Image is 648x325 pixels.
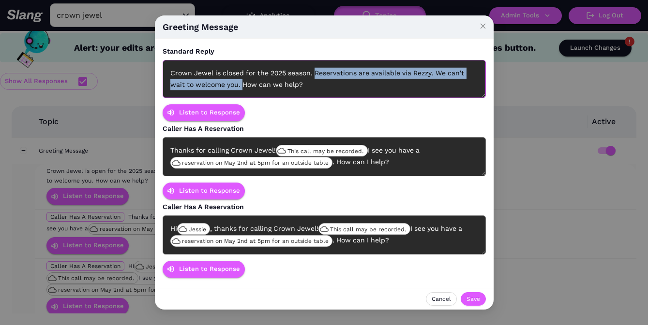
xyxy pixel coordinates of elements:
button: Close [472,15,494,37]
div: Crown Jewel is closed for the 2025 season. Reservations are available via Rezzy. We can't wait to... [163,60,486,98]
div: Thanks for calling Crown Jewel! I see you have a . How can I help? [163,137,486,176]
button: Listen to Response [163,104,245,121]
h5: Standard Reply [163,46,486,57]
h4: Greeting Message [163,21,486,33]
button: Save [461,292,486,306]
h5: Caller Has A Reservation [163,202,486,212]
span: Save [467,294,480,304]
button: Listen to Response [163,261,245,278]
h5: Caller Has A Reservation [163,124,486,134]
button: Listen to Response [163,183,245,199]
button: Cancel [426,292,457,306]
span: close [480,23,486,29]
div: Hi , thanks for calling Crown Jewel! I see you have a . How can I help? [163,215,486,254]
span: Cancel [432,294,451,304]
